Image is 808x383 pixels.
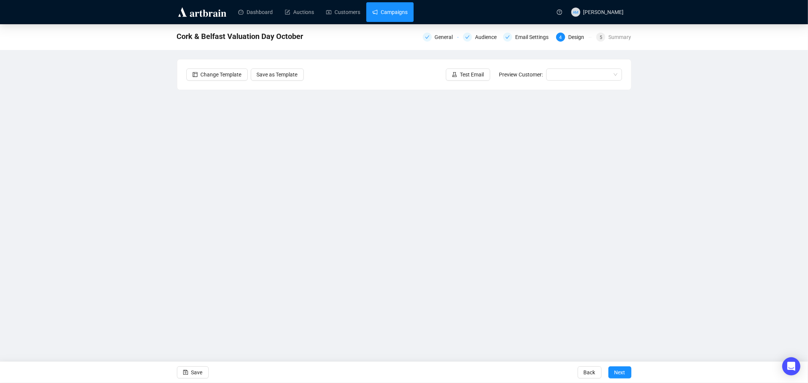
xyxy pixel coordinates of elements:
span: check [425,35,430,39]
img: logo [177,6,228,18]
div: Audience [475,33,501,42]
span: Next [614,362,625,383]
div: General [423,33,458,42]
div: Audience [463,33,499,42]
div: Open Intercom Messenger [782,357,800,375]
button: Change Template [186,69,248,81]
a: Campaigns [372,2,408,22]
div: General [435,33,458,42]
span: check [505,35,510,39]
div: Summary [608,33,631,42]
span: Change Template [201,70,242,79]
span: save [183,370,188,375]
span: 5 [600,35,602,40]
span: Save [191,362,203,383]
div: 5Summary [596,33,631,42]
span: [PERSON_NAME] [583,9,624,15]
span: layout [192,72,198,77]
button: Back [578,366,602,378]
span: 4 [560,35,562,40]
span: AM [573,9,578,15]
span: experiment [452,72,457,77]
div: Design [568,33,589,42]
div: Email Settings [515,33,553,42]
a: Dashboard [238,2,273,22]
span: question-circle [557,9,562,15]
a: Auctions [285,2,314,22]
span: Save as Template [257,70,298,79]
button: Next [608,366,631,378]
div: Email Settings [503,33,552,42]
a: Customers [326,2,360,22]
span: Preview Customer: [499,72,543,78]
span: check [465,35,470,39]
button: Test Email [446,69,490,81]
span: Back [584,362,595,383]
span: Test Email [460,70,484,79]
div: 4Design [556,33,592,42]
button: Save as Template [251,69,304,81]
button: Save [177,366,209,378]
span: Cork & Belfast Valuation Day October [177,30,303,42]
